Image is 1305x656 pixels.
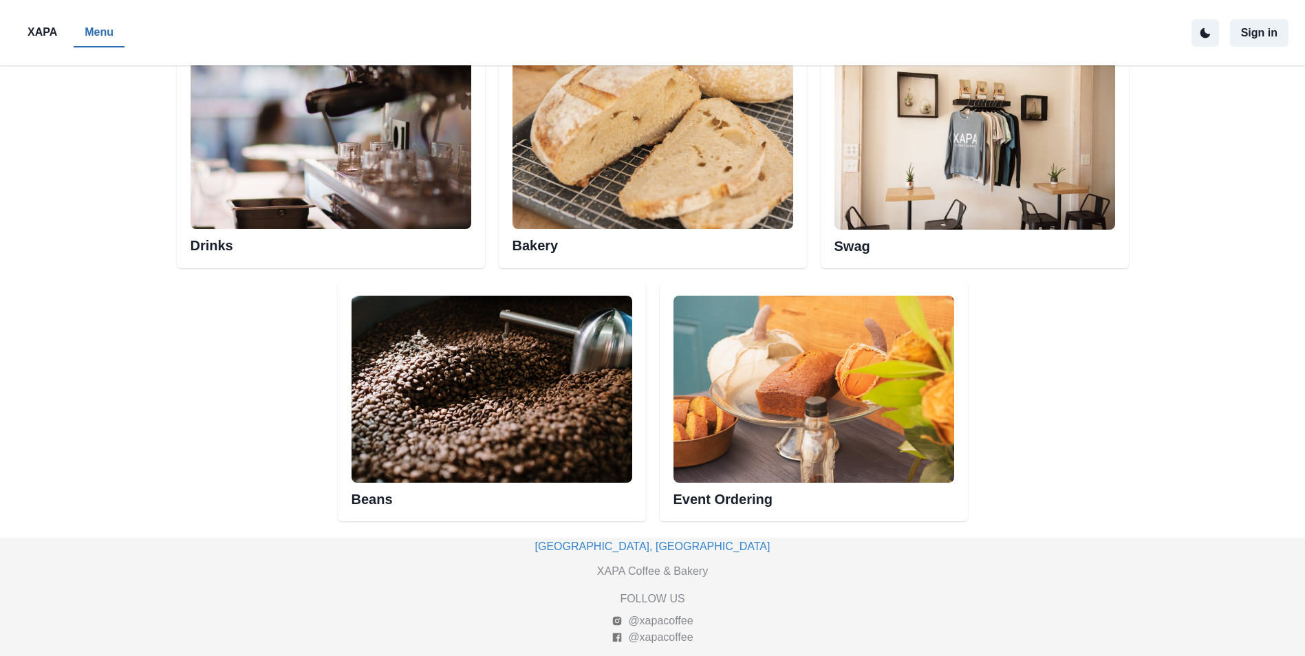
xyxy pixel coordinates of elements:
h2: Bakery [513,229,793,254]
div: Beans [338,282,646,521]
div: Event Ordering [660,282,968,521]
h2: Drinks [191,229,471,254]
h2: Event Ordering [673,483,954,507]
img: Esspresso machine [191,42,471,229]
a: @xapacoffee [612,613,693,629]
a: @xapacoffee [612,629,693,646]
button: Sign in [1230,19,1288,47]
div: Swag [821,28,1129,268]
p: Menu [85,24,114,41]
p: XAPA [28,24,57,41]
div: Bakery [499,28,807,268]
p: XAPA Coffee & Bakery [597,563,708,580]
div: Esspresso machineDrinks [177,28,485,268]
h2: Beans [352,483,632,507]
p: FOLLOW US [620,591,684,607]
h2: Swag [834,230,1115,254]
button: active dark theme mode [1191,19,1219,47]
a: [GEOGRAPHIC_DATA], [GEOGRAPHIC_DATA] [535,540,770,552]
